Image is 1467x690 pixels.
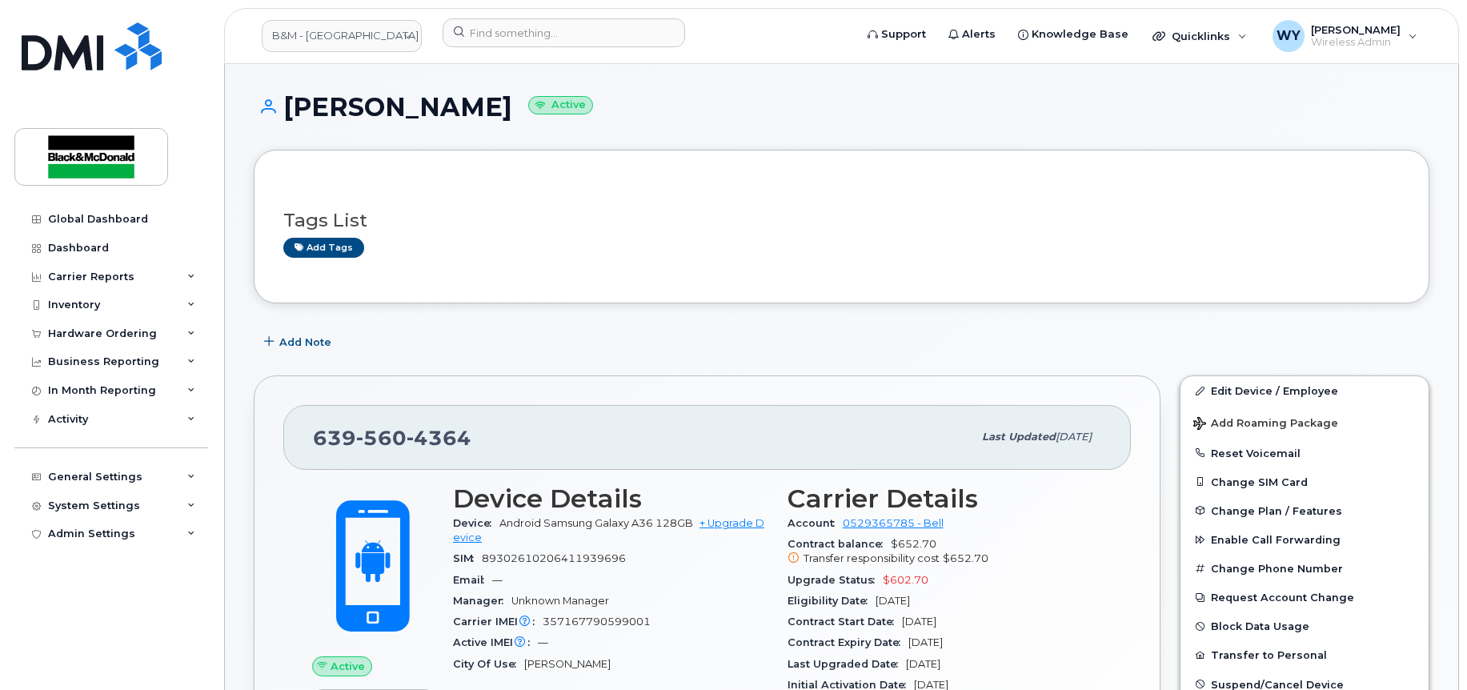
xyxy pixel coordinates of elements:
span: Email [453,574,492,586]
h1: [PERSON_NAME] [254,93,1429,121]
span: Eligibility Date [788,595,876,607]
button: Transfer to Personal [1180,640,1429,669]
a: Add tags [283,238,364,258]
span: [DATE] [876,595,910,607]
span: 89302610206411939696 [482,552,626,564]
a: 0529365785 - Bell [843,517,944,529]
h3: Carrier Details [788,484,1103,513]
button: Add Note [254,327,345,356]
span: Active [331,659,365,674]
button: Add Roaming Package [1180,406,1429,439]
span: Device [453,517,499,529]
span: Transfer responsibility cost [804,552,940,564]
span: $602.70 [883,574,928,586]
span: Upgrade Status [788,574,883,586]
span: [DATE] [1056,431,1092,443]
span: Suspend/Cancel Device [1211,678,1344,690]
span: $652.70 [788,538,1103,567]
button: Enable Call Forwarding [1180,525,1429,554]
a: Edit Device / Employee [1180,376,1429,405]
button: Reset Voicemail [1180,439,1429,467]
span: [DATE] [906,658,940,670]
span: SIM [453,552,482,564]
span: Contract Start Date [788,616,902,628]
span: 560 [356,426,407,450]
span: Android Samsung Galaxy A36 128GB [499,517,693,529]
span: Last Upgraded Date [788,658,906,670]
span: Change Plan / Features [1211,504,1342,516]
span: — [538,636,548,648]
small: Active [528,96,593,114]
span: Active IMEI [453,636,538,648]
button: Block Data Usage [1180,612,1429,640]
span: Manager [453,595,511,607]
button: Change SIM Card [1180,467,1429,496]
span: $652.70 [943,552,988,564]
h3: Tags List [283,211,1400,231]
span: Contract balance [788,538,891,550]
span: [DATE] [902,616,936,628]
button: Request Account Change [1180,583,1429,612]
span: Contract Expiry Date [788,636,908,648]
span: City Of Use [453,658,524,670]
span: Enable Call Forwarding [1211,534,1341,546]
span: Add Roaming Package [1193,417,1338,432]
span: — [492,574,503,586]
span: 4364 [407,426,471,450]
h3: Device Details [453,484,768,513]
span: 639 [313,426,471,450]
button: Change Plan / Features [1180,496,1429,525]
span: [DATE] [908,636,943,648]
span: Add Note [279,335,331,350]
span: Account [788,517,843,529]
span: [PERSON_NAME] [524,658,611,670]
span: Last updated [982,431,1056,443]
span: 357167790599001 [543,616,651,628]
button: Change Phone Number [1180,554,1429,583]
span: Unknown Manager [511,595,609,607]
span: Carrier IMEI [453,616,543,628]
